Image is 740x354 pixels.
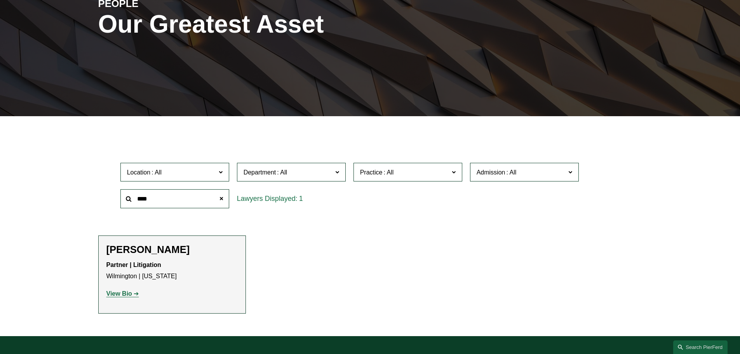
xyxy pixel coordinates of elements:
p: Wilmington | [US_STATE] [106,260,238,282]
span: Location [127,169,151,176]
span: Department [244,169,276,176]
span: Practice [360,169,383,176]
strong: Partner | Litigation [106,262,161,268]
h1: Our Greatest Asset [98,10,461,38]
a: View Bio [106,290,139,297]
a: Search this site [673,340,728,354]
span: Admission [477,169,505,176]
span: 1 [299,195,303,202]
h2: [PERSON_NAME] [106,244,238,256]
strong: View Bio [106,290,132,297]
